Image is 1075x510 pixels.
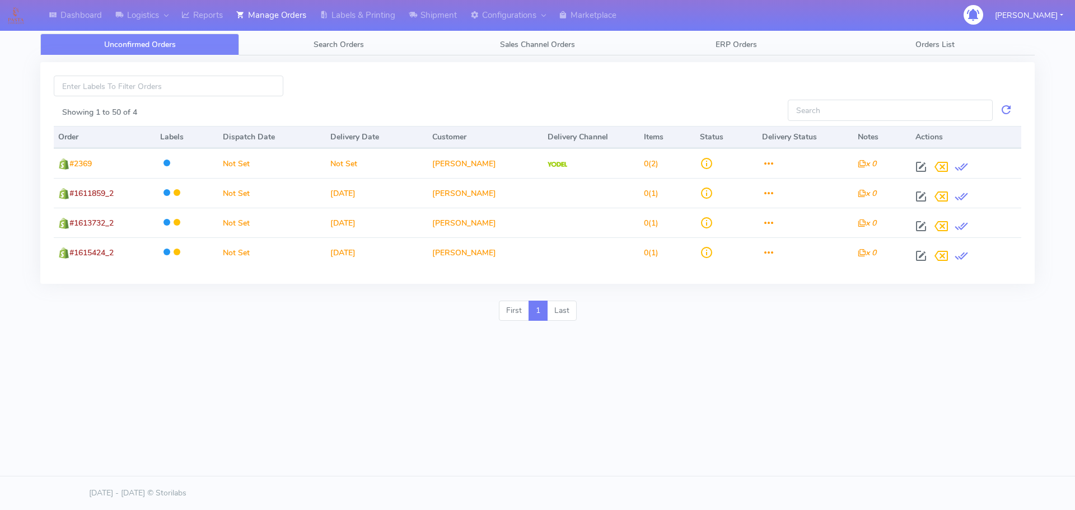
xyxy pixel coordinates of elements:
[104,39,176,50] span: Unconfirmed Orders
[326,208,428,237] td: [DATE]
[69,188,114,199] span: #1611859_2
[218,148,326,178] td: Not Set
[758,126,853,148] th: Delivery Status
[644,247,658,258] span: (1)
[69,158,92,169] span: #2369
[644,158,648,169] span: 0
[428,126,543,148] th: Customer
[54,76,283,96] input: Enter Labels To Filter Orders
[326,237,428,267] td: [DATE]
[40,34,1035,55] ul: Tabs
[858,188,876,199] i: x 0
[853,126,911,148] th: Notes
[987,4,1072,27] button: [PERSON_NAME]
[858,218,876,228] i: x 0
[716,39,757,50] span: ERP Orders
[644,218,658,228] span: (1)
[858,247,876,258] i: x 0
[644,188,648,199] span: 0
[639,126,695,148] th: Items
[156,126,218,148] th: Labels
[911,126,1021,148] th: Actions
[314,39,364,50] span: Search Orders
[218,126,326,148] th: Dispatch Date
[529,301,548,321] a: 1
[428,178,543,208] td: [PERSON_NAME]
[326,178,428,208] td: [DATE]
[54,126,156,148] th: Order
[428,148,543,178] td: [PERSON_NAME]
[644,218,648,228] span: 0
[644,158,658,169] span: (2)
[326,126,428,148] th: Delivery Date
[543,126,639,148] th: Delivery Channel
[858,158,876,169] i: x 0
[695,126,758,148] th: Status
[500,39,575,50] span: Sales Channel Orders
[644,247,648,258] span: 0
[428,237,543,267] td: [PERSON_NAME]
[218,237,326,267] td: Not Set
[69,218,114,228] span: #1613732_2
[788,100,993,120] input: Search
[218,178,326,208] td: Not Set
[548,162,567,167] img: Yodel
[62,106,137,118] label: Showing 1 to 50 of 4
[644,188,658,199] span: (1)
[326,148,428,178] td: Not Set
[428,208,543,237] td: [PERSON_NAME]
[69,247,114,258] span: #1615424_2
[218,208,326,237] td: Not Set
[915,39,955,50] span: Orders List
